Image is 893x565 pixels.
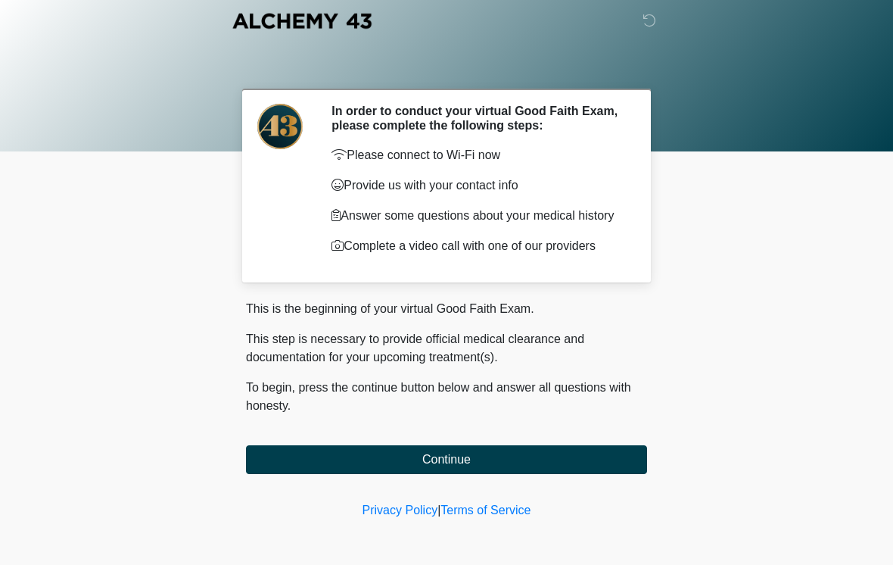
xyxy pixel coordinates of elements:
[440,504,531,517] a: Terms of Service
[331,207,624,225] p: Answer some questions about your medical history
[331,237,624,255] p: Complete a video call with one of our providers
[331,146,624,164] p: Please connect to Wi-Fi now
[231,11,373,30] img: Alchemy 43 Logo
[246,300,647,318] p: This is the beginning of your virtual Good Faith Exam.
[246,330,647,367] p: This step is necessary to provide official medical clearance and documentation for your upcoming ...
[246,445,647,474] button: Continue
[437,504,440,517] a: |
[235,55,658,83] h1: ‎ ‎ ‎ ‎
[362,504,438,517] a: Privacy Policy
[246,379,647,415] p: To begin, press the continue button below and answer all questions with honesty.
[331,104,624,133] h2: In order to conduct your virtual Good Faith Exam, please complete the following steps:
[257,104,303,149] img: Agent Avatar
[331,176,624,195] p: Provide us with your contact info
